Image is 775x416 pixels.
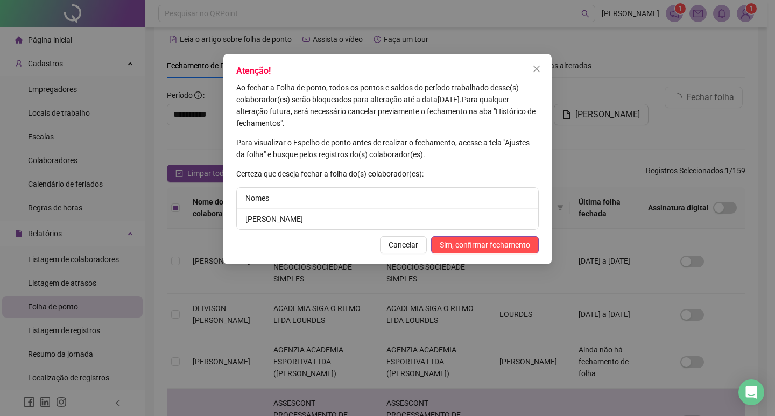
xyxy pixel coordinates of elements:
span: Nomes [245,194,269,202]
span: Para visualizar o Espelho de ponto antes de realizar o fechamento, acesse a tela "Ajustes da folh... [236,138,530,159]
button: Cancelar [380,236,427,253]
span: close [532,65,541,73]
p: [DATE] . [236,82,539,129]
span: Para qualquer alteração futura, será necessário cancelar previamente o fechamento na aba "Históri... [236,95,536,128]
li: [PERSON_NAME] [237,209,538,229]
button: Close [528,60,545,77]
span: Atenção! [236,66,271,76]
span: Cancelar [389,239,418,251]
span: Ao fechar a Folha de ponto, todos os pontos e saldos do período trabalhado desse(s) colaborador(e... [236,83,519,104]
span: Sim, confirmar fechamento [440,239,530,251]
div: Open Intercom Messenger [738,379,764,405]
span: Certeza que deseja fechar a folha do(s) colaborador(es): [236,170,424,178]
button: Sim, confirmar fechamento [431,236,539,253]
